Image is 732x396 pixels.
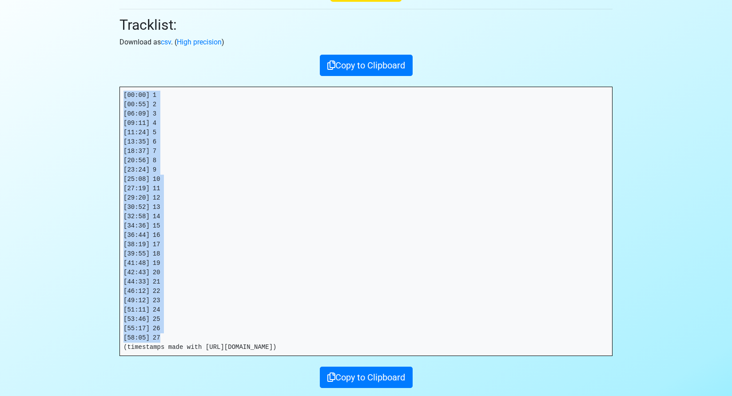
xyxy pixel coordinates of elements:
a: csv [161,38,171,46]
h2: Tracklist: [119,16,613,33]
button: Copy to Clipboard [320,55,413,76]
button: Copy to Clipboard [320,367,413,388]
pre: [00:00] 1 [00:55] 2 [06:09] 3 [09:11] 4 [11:24] 5 [13:35] 6 [18:37] 7 [20:56] 8 [23:24] 9 [25:08]... [120,87,612,356]
a: High precision [177,38,222,46]
iframe: Drift Widget Chat Controller [688,352,721,385]
p: Download as . ( ) [119,37,613,48]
